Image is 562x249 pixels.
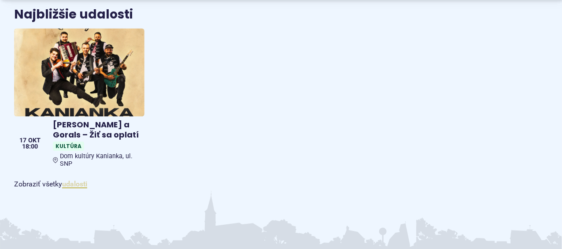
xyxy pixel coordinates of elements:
[28,138,41,144] span: okt
[19,138,26,144] span: 17
[53,141,84,151] span: Kultúra
[62,180,87,188] a: Zobraziť všetky udalosti
[14,28,144,171] a: [PERSON_NAME] a Gorals – Žiť sa oplatí KultúraDom kultúry Kanianka, ul. SNP 17 okt 18:00
[14,178,144,190] p: Zobraziť všetky
[19,144,41,150] span: 18:00
[14,8,133,22] h3: Najbližšie udalosti
[53,120,141,140] h4: [PERSON_NAME] a Gorals – Žiť sa oplatí
[60,152,141,167] span: Dom kultúry Kanianka, ul. SNP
